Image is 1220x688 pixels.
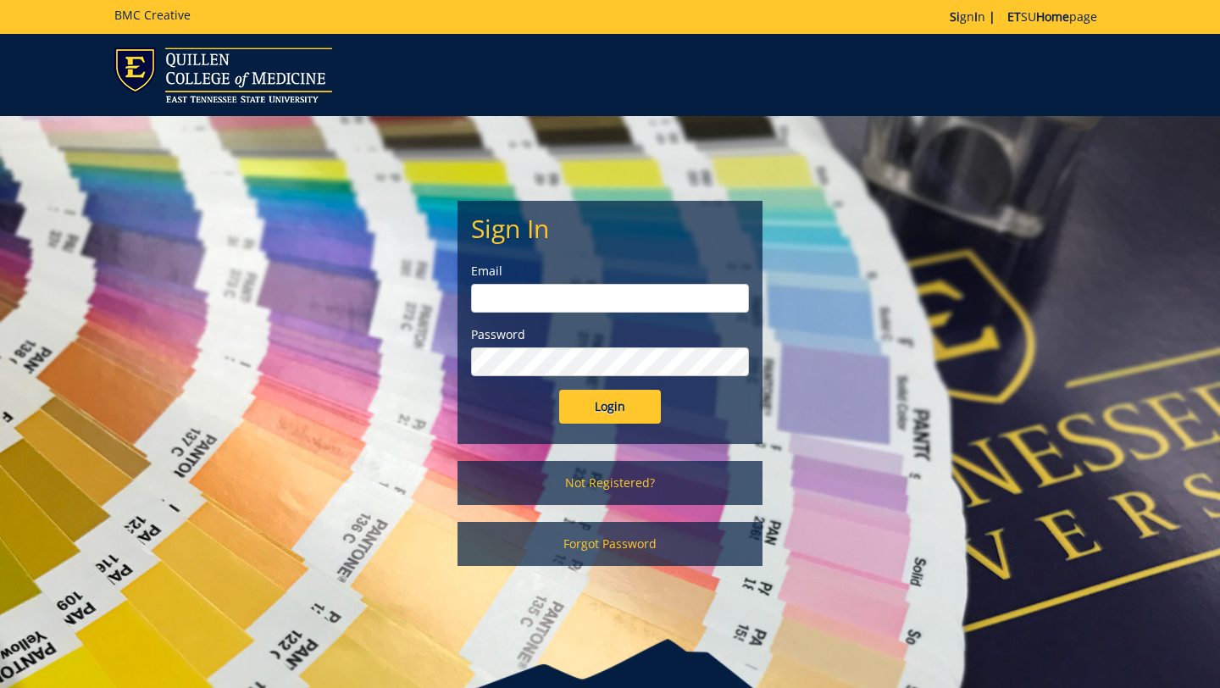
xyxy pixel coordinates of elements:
[471,214,749,242] h2: Sign In
[950,8,960,25] null: Si
[999,8,1106,25] a: ETSUHomepage
[1007,8,1097,25] null: SU page
[989,8,995,25] null: |
[950,8,985,25] null: gn n
[559,390,661,424] input: Login
[974,8,978,25] null: I
[471,326,749,343] label: Password
[471,263,749,280] label: Email
[114,47,332,103] img: ETSU logo
[457,461,762,505] a: Not Registered?
[1007,8,1021,25] null: ET
[1036,8,1069,25] null: Home
[457,522,762,566] a: Forgot Password
[114,8,191,21] h5: BMC Creative
[950,8,985,25] a: SignIn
